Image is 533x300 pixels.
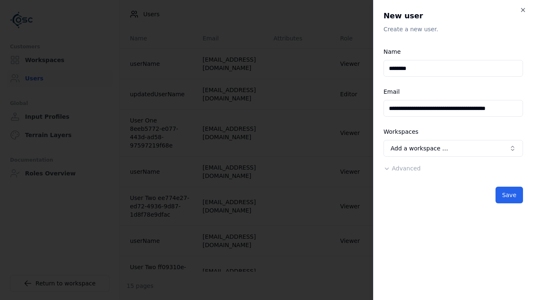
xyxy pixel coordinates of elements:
[391,144,448,152] span: Add a workspace …
[384,25,523,33] p: Create a new user.
[384,10,523,22] h2: New user
[384,128,418,135] label: Workspaces
[384,48,401,55] label: Name
[392,165,421,172] span: Advanced
[496,187,523,203] button: Save
[384,164,421,172] button: Advanced
[384,88,400,95] label: Email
